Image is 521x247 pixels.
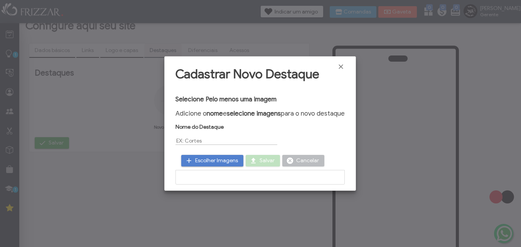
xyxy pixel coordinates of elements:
[175,137,277,145] input: EX: Cortes
[227,109,281,118] strong: selecione imagens
[337,63,345,71] a: Fechar
[175,124,224,130] label: Nome do Destaque
[195,155,238,166] span: Escolher Imagens
[175,95,345,103] h3: Selecione Pelo menos uma imagem
[175,109,345,118] h3: Adicione o e para o novo destaque
[207,109,223,118] strong: nome
[175,66,319,82] span: Cadastrar Novo Destaque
